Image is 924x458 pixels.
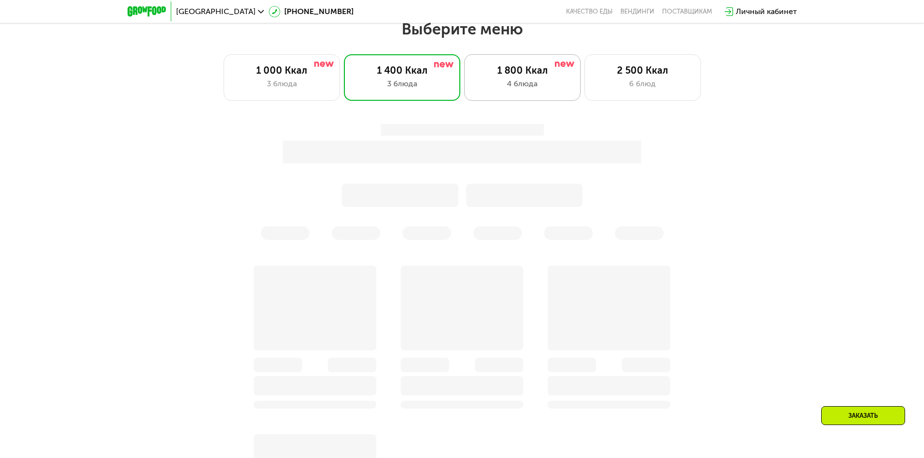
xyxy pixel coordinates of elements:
[354,78,450,90] div: 3 блюда
[474,78,570,90] div: 4 блюда
[474,64,570,76] div: 1 800 Ккал
[234,78,330,90] div: 3 блюда
[821,406,905,425] div: Заказать
[662,8,712,16] div: поставщикам
[176,8,256,16] span: [GEOGRAPHIC_DATA]
[354,64,450,76] div: 1 400 Ккал
[620,8,654,16] a: Вендинги
[595,78,691,90] div: 6 блюд
[595,64,691,76] div: 2 500 Ккал
[234,64,330,76] div: 1 000 Ккал
[736,6,797,17] div: Личный кабинет
[31,19,893,39] h2: Выберите меню
[566,8,613,16] a: Качество еды
[269,6,354,17] a: [PHONE_NUMBER]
